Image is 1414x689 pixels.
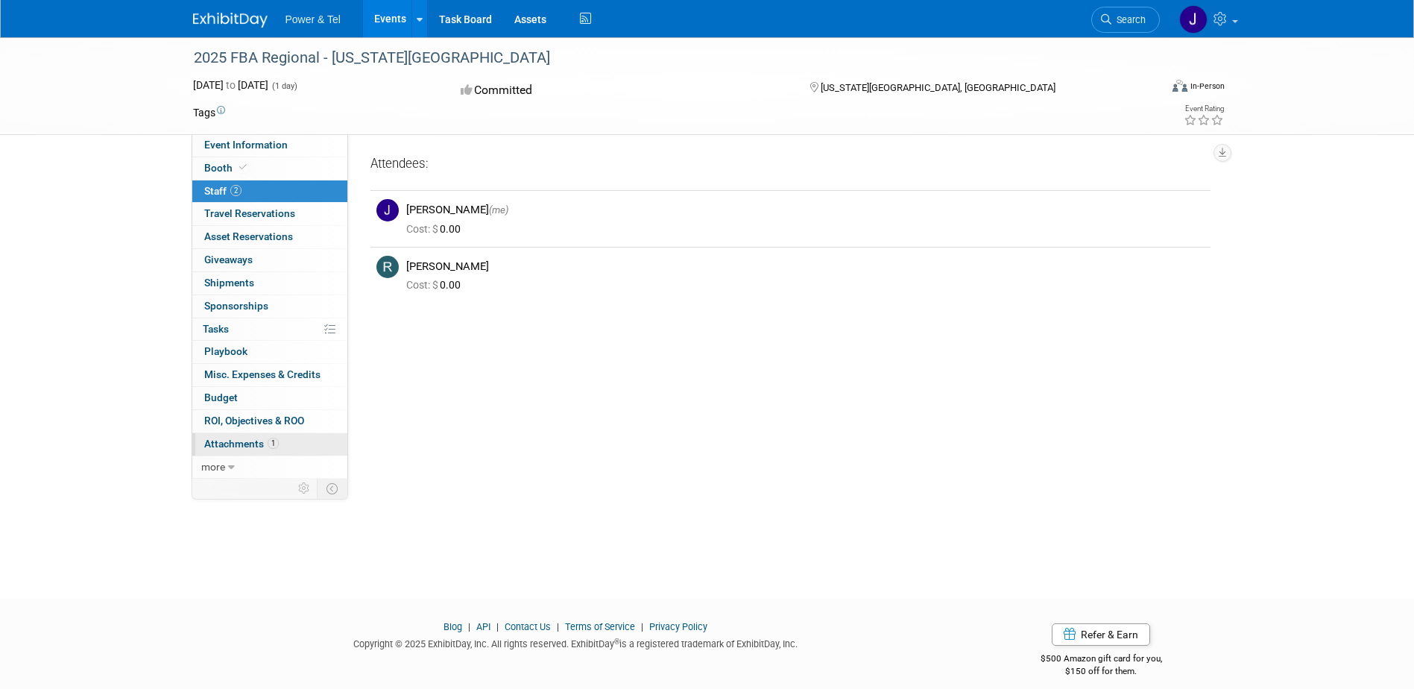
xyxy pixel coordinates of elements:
a: Travel Reservations [192,203,347,225]
div: Committed [456,78,786,104]
span: Misc. Expenses & Credits [204,368,321,380]
a: Staff2 [192,180,347,203]
div: Copyright © 2025 ExhibitDay, Inc. All rights reserved. ExhibitDay is a registered trademark of Ex... [193,634,959,651]
span: 1 [268,438,279,449]
img: Jason Cook [1179,5,1208,34]
img: R.jpg [376,256,399,278]
a: Playbook [192,341,347,363]
a: API [476,621,490,632]
div: In-Person [1190,81,1225,92]
span: more [201,461,225,473]
span: | [464,621,474,632]
a: Privacy Policy [649,621,707,632]
td: Toggle Event Tabs [317,479,347,498]
a: Terms of Service [565,621,635,632]
a: Giveaways [192,249,347,271]
div: Event Rating [1184,105,1224,113]
span: Attachments [204,438,279,450]
div: 2025 FBA Regional - [US_STATE][GEOGRAPHIC_DATA] [189,45,1137,72]
span: [US_STATE][GEOGRAPHIC_DATA], [GEOGRAPHIC_DATA] [821,82,1055,93]
a: Tasks [192,318,347,341]
img: Format-Inperson.png [1172,80,1187,92]
div: Attendees: [370,155,1211,174]
i: Booth reservation complete [239,163,247,172]
div: [PERSON_NAME] [406,259,1205,274]
span: Tasks [203,323,229,335]
a: Shipments [192,272,347,295]
span: Sponsorships [204,300,268,312]
span: Event Information [204,139,288,151]
span: Giveaways [204,254,253,265]
img: J.jpg [376,199,399,221]
span: | [637,621,647,632]
a: Sponsorships [192,295,347,318]
span: Playbook [204,345,247,357]
a: ROI, Objectives & ROO [192,410,347,432]
a: Booth [192,157,347,180]
a: Attachments1 [192,433,347,456]
a: more [192,456,347,479]
div: $500 Amazon gift card for you, [981,643,1222,677]
div: Event Format [1072,78,1225,100]
td: Personalize Event Tab Strip [291,479,318,498]
span: Staff [204,185,242,197]
span: Cost: $ [406,279,440,291]
span: 0.00 [406,279,467,291]
a: Asset Reservations [192,226,347,248]
div: $150 off for them. [981,665,1222,678]
a: Budget [192,387,347,409]
span: Asset Reservations [204,230,293,242]
sup: ® [614,638,619,646]
img: ExhibitDay [193,13,268,28]
a: Contact Us [505,621,551,632]
span: Cost: $ [406,223,440,235]
td: Tags [193,105,225,120]
span: ROI, Objectives & ROO [204,415,304,427]
span: 2 [230,185,242,196]
span: [DATE] [DATE] [193,79,268,91]
span: 0.00 [406,223,467,235]
span: Search [1111,14,1146,25]
span: Power & Tel [285,13,341,25]
a: Blog [444,621,462,632]
a: Refer & Earn [1052,623,1150,646]
a: Search [1091,7,1160,33]
span: Budget [204,391,238,403]
span: Booth [204,162,250,174]
div: [PERSON_NAME] [406,203,1205,217]
span: (1 day) [271,81,297,91]
a: Misc. Expenses & Credits [192,364,347,386]
a: Event Information [192,134,347,157]
span: | [493,621,502,632]
span: to [224,79,238,91]
span: | [553,621,563,632]
span: (me) [489,204,508,215]
span: Travel Reservations [204,207,295,219]
span: Shipments [204,277,254,289]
